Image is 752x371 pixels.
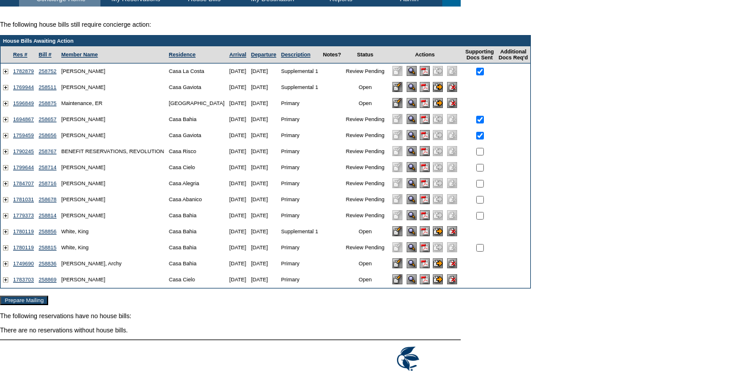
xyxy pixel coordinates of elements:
a: 258678 [39,196,56,202]
td: Casa Alegria [166,176,227,192]
td: [PERSON_NAME] [59,160,166,176]
td: [DATE] [248,80,279,96]
a: 258511 [39,84,56,90]
td: [DATE] [248,64,279,80]
td: Review Pending [344,160,387,176]
img: Submit for Processing [433,146,443,156]
td: [PERSON_NAME] [59,80,166,96]
td: Primary [279,160,321,176]
td: Maintenance, ER [59,96,166,112]
input: Submit for Processing [433,274,443,284]
td: Casa Bahia [166,112,227,128]
td: [DATE] [227,208,249,224]
input: Submit for Processing [433,82,443,92]
input: Edit [392,226,402,236]
img: Delete [447,178,457,188]
td: Casa Bahia [166,208,227,224]
a: Member Name [61,52,98,58]
a: 1780119 [13,245,34,250]
td: [PERSON_NAME] [59,208,166,224]
td: [DATE] [248,192,279,208]
td: [DATE] [248,240,279,256]
td: [DATE] [227,224,249,240]
img: Submit for Processing [433,194,443,204]
input: View [407,226,417,236]
td: [PERSON_NAME], Archy [59,256,166,272]
td: Casa Bahia [166,224,227,240]
a: Arrival [229,52,247,58]
input: Edit [392,258,402,268]
img: plus.gif [3,245,8,250]
td: Primary [279,192,321,208]
td: [DATE] [227,128,249,144]
img: plus.gif [3,213,8,218]
a: 1780119 [13,229,34,234]
input: Delete [447,98,457,108]
input: View [407,114,417,124]
img: Delete [447,66,457,76]
img: b_pdf.gif [420,66,430,76]
input: Edit [392,98,402,108]
input: Delete [447,258,457,268]
a: 1783703 [13,277,34,283]
a: Res # [13,52,27,58]
td: [DATE] [248,96,279,112]
img: b_pdf.gif [420,210,430,220]
a: 1596849 [13,100,34,106]
td: [DATE] [227,240,249,256]
td: [PERSON_NAME] [59,272,166,288]
input: Delete [447,274,457,284]
td: [DATE] [248,176,279,192]
td: [DATE] [227,112,249,128]
td: [DATE] [227,176,249,192]
img: Delete [447,242,457,252]
a: 258714 [39,164,56,170]
td: [PERSON_NAME] [59,112,166,128]
input: Submit for Processing [433,226,443,236]
img: Edit [392,210,402,220]
img: Submit for Processing [433,178,443,188]
td: Review Pending [344,240,387,256]
td: Casa Risco [166,144,227,160]
img: plus.gif [3,101,8,106]
a: 1782879 [13,68,34,74]
a: 1694867 [13,116,34,122]
input: Edit [392,82,402,92]
input: View [407,82,417,92]
img: Submit for Processing [433,242,443,252]
td: [DATE] [227,64,249,80]
input: Delete [447,82,457,92]
input: Edit [392,274,402,284]
img: Delete [447,146,457,156]
a: 1781031 [13,196,34,202]
a: Description [281,52,311,58]
td: Primary [279,128,321,144]
td: [DATE] [248,208,279,224]
td: [GEOGRAPHIC_DATA] [166,96,227,112]
td: Casa Cielo [166,160,227,176]
td: Casa Gaviota [166,128,227,144]
img: Edit [392,130,402,140]
td: [DATE] [248,160,279,176]
a: 258716 [39,180,56,186]
img: plus.gif [3,85,8,90]
td: Review Pending [344,128,387,144]
img: b_pdf.gif [420,242,430,252]
img: Edit [392,178,402,188]
img: b_pdf.gif [420,146,430,156]
td: Primary [279,176,321,192]
td: BENEFIT RESERVATIONS, REVOLUTION [59,144,166,160]
img: Edit [392,114,402,124]
td: Supplemental 1 [279,80,321,96]
td: [PERSON_NAME] [59,192,166,208]
td: [PERSON_NAME] [59,128,166,144]
img: Delete [447,114,457,124]
input: View [407,162,417,172]
td: Notes? [320,46,344,64]
td: Actions [387,46,463,64]
img: Delete [447,210,457,220]
a: 258856 [39,229,56,234]
td: [DATE] [227,192,249,208]
td: White, King [59,224,166,240]
td: White, King [59,240,166,256]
